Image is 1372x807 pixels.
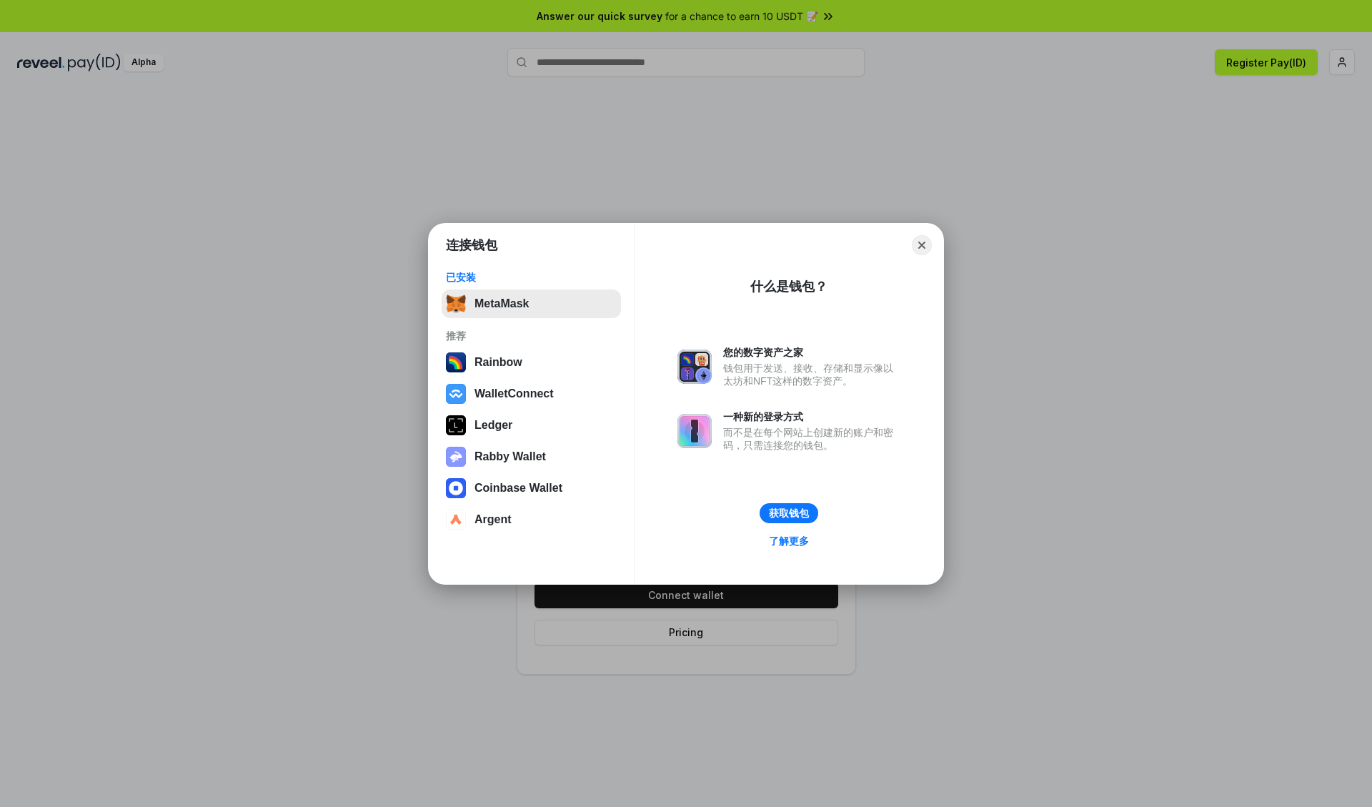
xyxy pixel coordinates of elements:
[442,348,621,377] button: Rainbow
[474,297,529,310] div: MetaMask
[446,415,466,435] img: svg+xml,%3Csvg%20xmlns%3D%22http%3A%2F%2Fwww.w3.org%2F2000%2Fsvg%22%20width%3D%2228%22%20height%3...
[446,384,466,404] img: svg+xml,%3Csvg%20width%3D%2228%22%20height%3D%2228%22%20viewBox%3D%220%200%2028%2028%22%20fill%3D...
[446,478,466,498] img: svg+xml,%3Csvg%20width%3D%2228%22%20height%3D%2228%22%20viewBox%3D%220%200%2028%2028%22%20fill%3D...
[912,235,932,255] button: Close
[723,426,900,452] div: 而不是在每个网站上创建新的账户和密码，只需连接您的钱包。
[677,414,712,448] img: svg+xml,%3Csvg%20xmlns%3D%22http%3A%2F%2Fwww.w3.org%2F2000%2Fsvg%22%20fill%3D%22none%22%20viewBox...
[723,362,900,387] div: 钱包用于发送、接收、存储和显示像以太坊和NFT这样的数字资产。
[474,387,554,400] div: WalletConnect
[769,507,809,520] div: 获取钱包
[723,410,900,423] div: 一种新的登录方式
[446,237,497,254] h1: 连接钱包
[446,271,617,284] div: 已安装
[446,352,466,372] img: svg+xml,%3Csvg%20width%3D%22120%22%20height%3D%22120%22%20viewBox%3D%220%200%20120%20120%22%20fil...
[474,482,562,495] div: Coinbase Wallet
[442,380,621,408] button: WalletConnect
[760,532,817,550] a: 了解更多
[446,294,466,314] img: svg+xml,%3Csvg%20fill%3D%22none%22%20height%3D%2233%22%20viewBox%3D%220%200%2035%2033%22%20width%...
[442,289,621,318] button: MetaMask
[677,350,712,384] img: svg+xml,%3Csvg%20xmlns%3D%22http%3A%2F%2Fwww.w3.org%2F2000%2Fsvg%22%20fill%3D%22none%22%20viewBox...
[442,442,621,471] button: Rabby Wallet
[446,447,466,467] img: svg+xml,%3Csvg%20xmlns%3D%22http%3A%2F%2Fwww.w3.org%2F2000%2Fsvg%22%20fill%3D%22none%22%20viewBox...
[750,278,827,295] div: 什么是钱包？
[446,330,617,342] div: 推荐
[442,474,621,502] button: Coinbase Wallet
[474,513,512,526] div: Argent
[723,346,900,359] div: 您的数字资产之家
[474,450,546,463] div: Rabby Wallet
[474,356,522,369] div: Rainbow
[769,535,809,548] div: 了解更多
[442,505,621,534] button: Argent
[760,503,818,523] button: 获取钱包
[474,419,512,432] div: Ledger
[446,510,466,530] img: svg+xml,%3Csvg%20width%3D%2228%22%20height%3D%2228%22%20viewBox%3D%220%200%2028%2028%22%20fill%3D...
[442,411,621,440] button: Ledger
